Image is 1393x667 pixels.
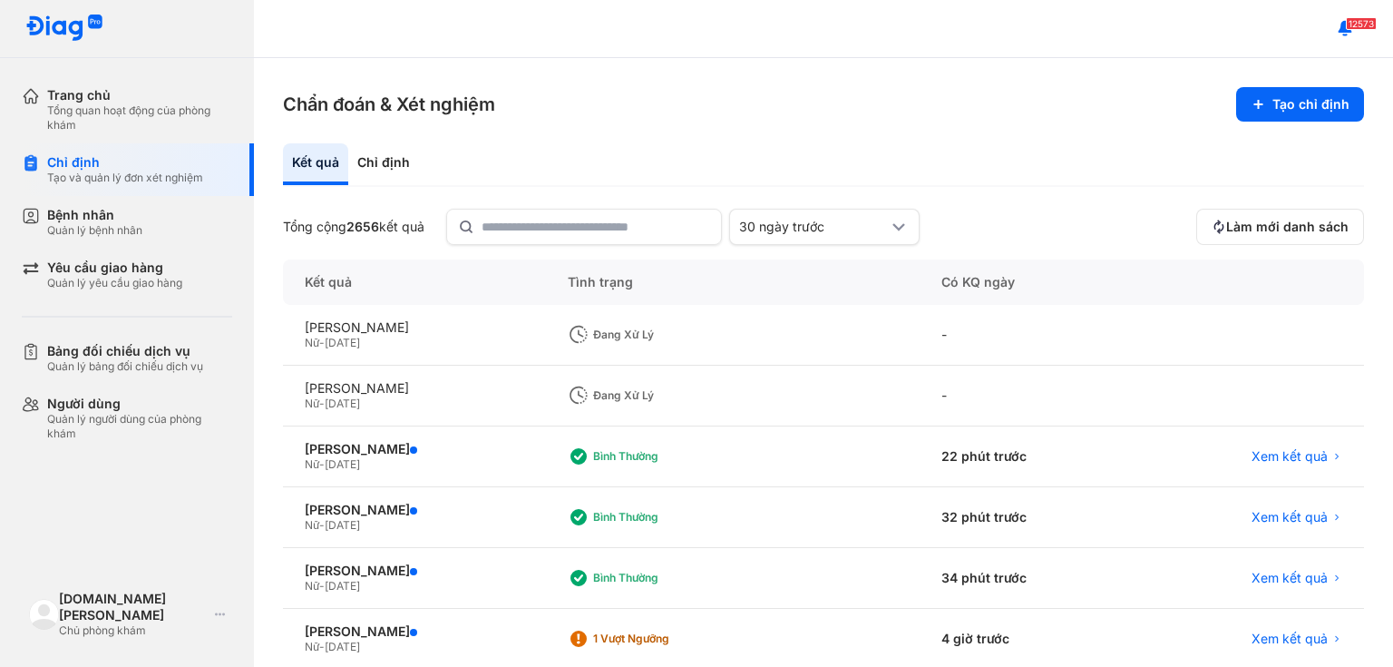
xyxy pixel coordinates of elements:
div: Yêu cầu giao hàng [47,260,182,276]
div: 34 phút trước [920,548,1137,609]
span: Nữ [305,457,319,471]
span: Nữ [305,518,319,532]
div: Chủ phòng khám [59,623,208,638]
span: [DATE] [325,336,360,349]
span: Xem kết quả [1252,570,1328,586]
div: Quản lý bảng đối chiếu dịch vụ [47,359,203,374]
span: Nữ [305,397,319,410]
div: - [920,366,1137,427]
div: Quản lý người dùng của phòng khám [47,412,232,441]
div: Tạo và quản lý đơn xét nghiệm [47,171,203,185]
div: Bình thường [593,510,738,525]
div: [PERSON_NAME] [305,319,524,336]
span: - [319,397,325,410]
span: - [319,640,325,653]
div: [PERSON_NAME] [305,502,524,518]
div: [DOMAIN_NAME] [PERSON_NAME] [59,591,208,623]
div: Có KQ ngày [920,260,1137,305]
span: - [319,579,325,593]
div: [PERSON_NAME] [305,441,524,457]
div: Bình thường [593,449,738,464]
div: Quản lý bệnh nhân [47,223,142,238]
div: Bảng đối chiếu dịch vụ [47,343,203,359]
button: Tạo chỉ định [1236,87,1364,122]
img: logo [25,15,103,43]
div: Người dùng [47,396,232,412]
span: Xem kết quả [1252,509,1328,525]
span: Nữ [305,579,319,593]
div: [PERSON_NAME] [305,380,524,397]
div: 32 phút trước [920,487,1137,548]
span: - [319,518,325,532]
span: Xem kết quả [1252,631,1328,647]
div: - [920,305,1137,366]
div: Tình trạng [546,260,920,305]
span: Làm mới danh sách [1226,219,1349,235]
span: Nữ [305,336,319,349]
span: 2656 [346,219,379,234]
div: Trang chủ [47,87,232,103]
div: Tổng quan hoạt động của phòng khám [47,103,232,132]
div: Chỉ định [47,154,203,171]
div: Chỉ định [348,143,419,185]
div: [PERSON_NAME] [305,623,524,640]
div: Kết quả [283,143,348,185]
div: 22 phút trước [920,427,1137,487]
div: Bình thường [593,571,738,585]
span: [DATE] [325,457,360,471]
div: Bệnh nhân [47,207,142,223]
span: Nữ [305,640,319,653]
h3: Chẩn đoán & Xét nghiệm [283,92,495,117]
span: [DATE] [325,518,360,532]
div: Tổng cộng kết quả [283,219,424,235]
span: - [319,336,325,349]
div: Kết quả [283,260,546,305]
span: - [319,457,325,471]
div: Quản lý yêu cầu giao hàng [47,276,182,290]
span: Xem kết quả [1252,448,1328,465]
img: logo [29,599,59,629]
div: 30 ngày trước [739,219,888,235]
div: Đang xử lý [593,388,738,403]
div: [PERSON_NAME] [305,563,524,579]
div: Đang xử lý [593,328,738,342]
span: [DATE] [325,640,360,653]
span: [DATE] [325,397,360,410]
button: Làm mới danh sách [1196,209,1364,245]
span: 12573 [1346,17,1377,30]
div: 1 Vượt ngưỡng [593,632,738,646]
span: [DATE] [325,579,360,593]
